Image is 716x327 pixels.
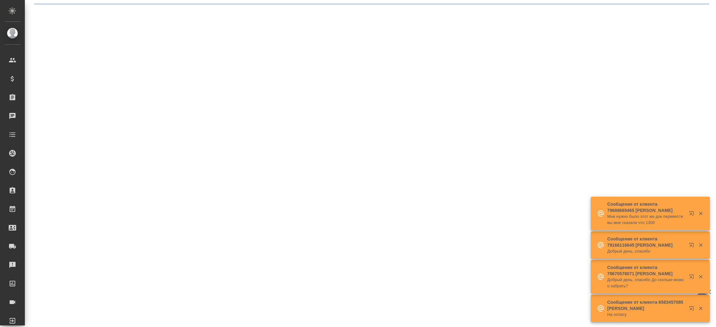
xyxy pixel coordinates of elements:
p: Сообщение от клиента 79670578071 [PERSON_NAME] [607,264,685,277]
button: Открыть в новой вкладке [685,271,700,285]
button: Закрыть [694,242,707,248]
button: Открыть в новой вкладке [685,302,700,317]
p: Сообщение от клиента 6583457085 [PERSON_NAME] [607,299,685,311]
p: На оплату [607,311,685,318]
p: Добрый день, спасибо [607,248,685,254]
button: Открыть в новой вкладке [685,239,700,254]
button: Открыть в новой вкладке [685,207,700,222]
button: Закрыть [694,211,707,216]
p: Сообщение от клиента 79166116645 [PERSON_NAME] [607,236,685,248]
p: Добрый день, спасибо До скольки можно забрать? [607,277,685,289]
button: Закрыть [694,274,707,280]
p: Сообщение от клиента 79688665465 [PERSON_NAME] [607,201,685,213]
p: Мне нужно было этот же док перевести вы мне сказали что 1300 [607,213,685,226]
button: Закрыть [694,306,707,311]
